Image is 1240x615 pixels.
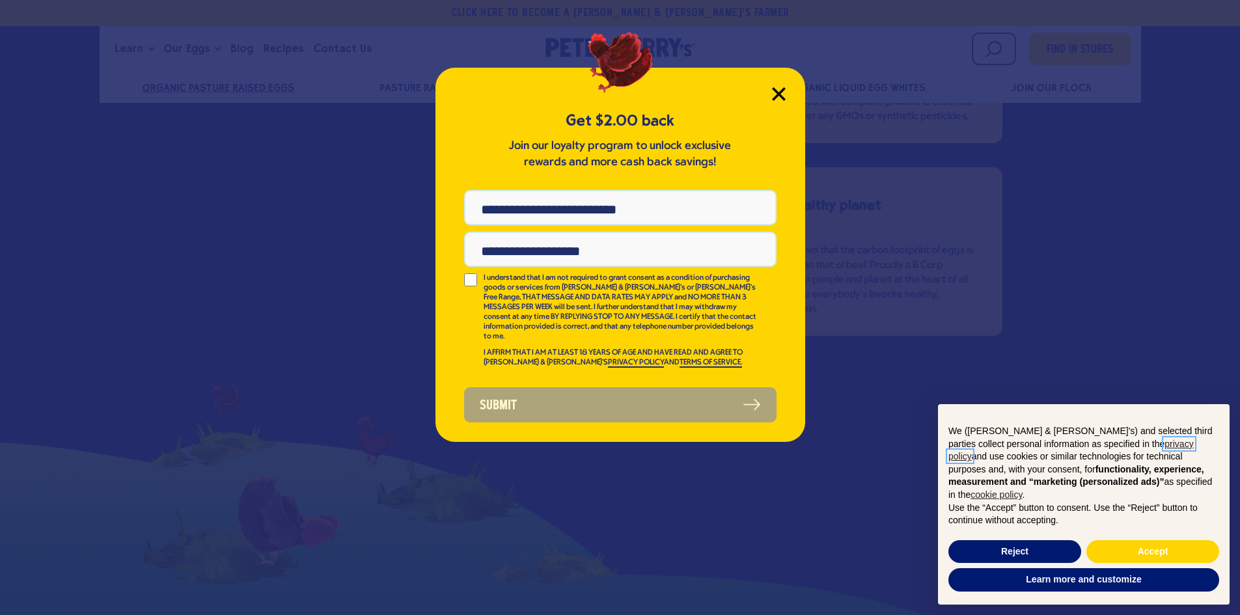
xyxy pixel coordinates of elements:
[971,489,1022,500] a: cookie policy
[948,502,1219,527] p: Use the “Accept” button to consent. Use the “Reject” button to continue without accepting.
[464,110,777,131] h5: Get $2.00 back
[1086,540,1219,564] button: Accept
[484,273,758,342] p: I understand that I am not required to grant consent as a condition of purchasing goods or servic...
[464,387,777,422] button: Submit
[484,348,758,368] p: I AFFIRM THAT I AM AT LEAST 18 YEARS OF AGE AND HAVE READ AND AGREE TO [PERSON_NAME] & [PERSON_NA...
[608,359,664,368] a: PRIVACY POLICY
[680,359,742,368] a: TERMS OF SERVICE.
[948,425,1219,502] p: We ([PERSON_NAME] & [PERSON_NAME]'s) and selected third parties collect personal information as s...
[506,138,734,171] p: Join our loyalty program to unlock exclusive rewards and more cash back savings!
[948,568,1219,592] button: Learn more and customize
[464,273,477,286] input: I understand that I am not required to grant consent as a condition of purchasing goods or servic...
[948,540,1081,564] button: Reject
[772,87,786,101] button: Close Modal
[948,439,1194,462] a: privacy policy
